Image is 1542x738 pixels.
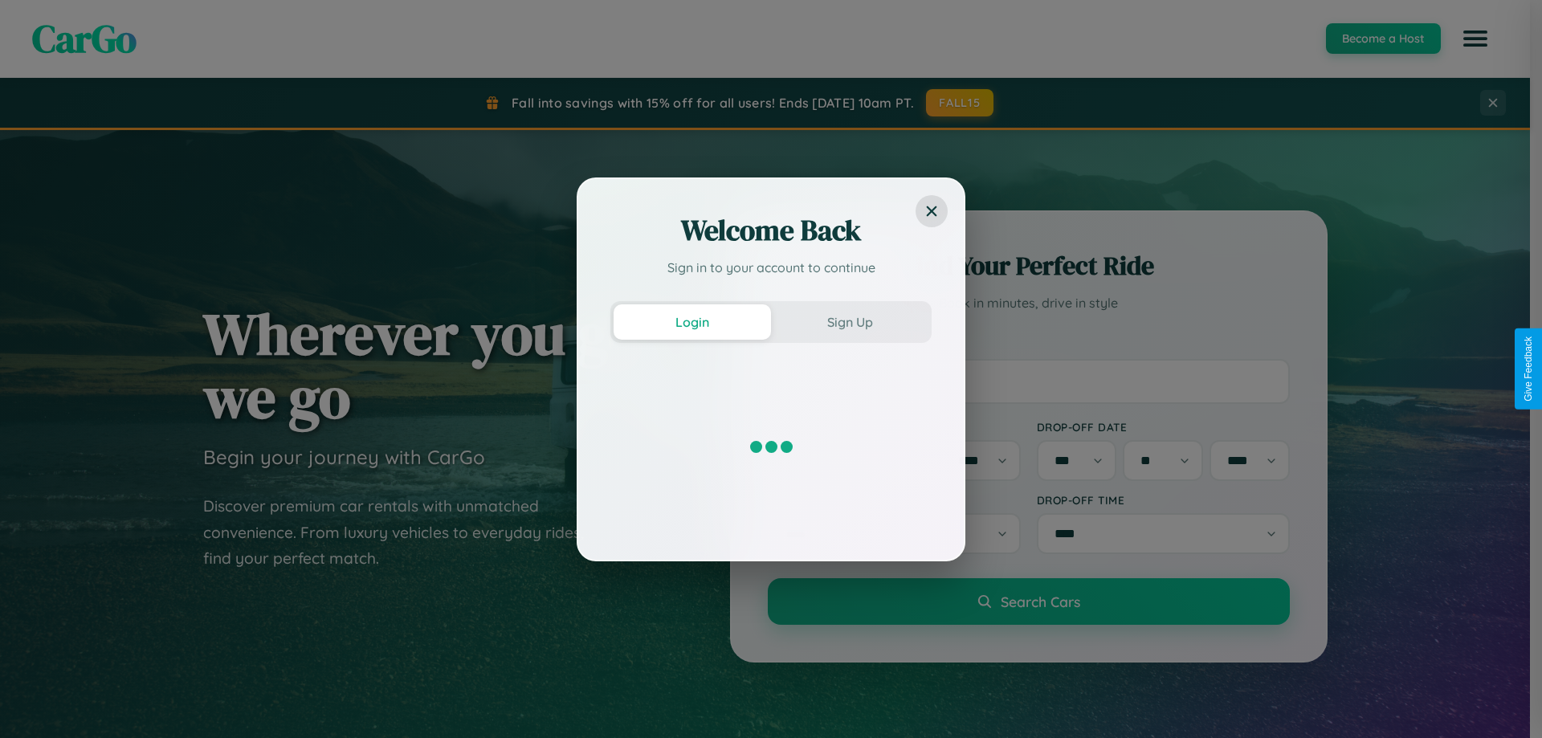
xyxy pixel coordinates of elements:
button: Login [614,304,771,340]
p: Sign in to your account to continue [610,258,932,277]
iframe: Intercom live chat [16,683,55,722]
h2: Welcome Back [610,211,932,250]
button: Sign Up [771,304,928,340]
div: Give Feedback [1523,336,1534,402]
